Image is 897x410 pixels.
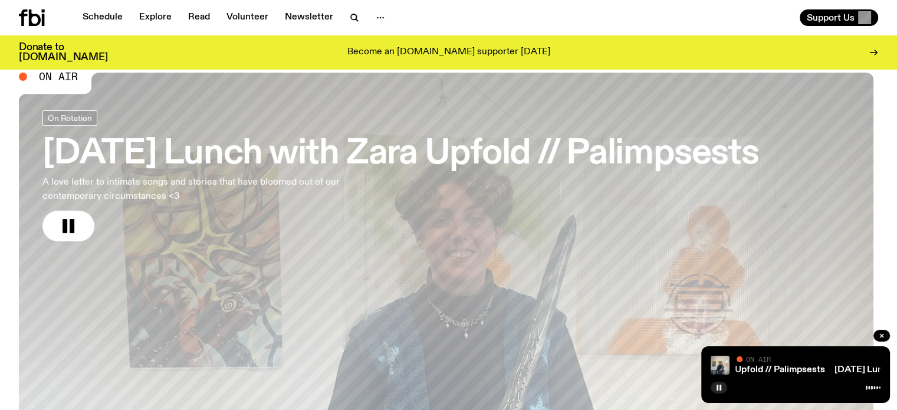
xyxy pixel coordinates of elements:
[633,365,825,375] a: [DATE] Lunch with Zara Upfold // Palimpsests
[219,9,275,26] a: Volunteer
[39,71,78,82] span: On Air
[746,355,771,363] span: On Air
[807,12,855,23] span: Support Us
[42,110,97,126] a: On Rotation
[42,110,758,241] a: [DATE] Lunch with Zara Upfold // PalimpsestsA love letter to intimate songs and stories that have...
[42,175,344,204] p: A love letter to intimate songs and stories that have bloomed out of our contemporary circumstanc...
[347,47,550,58] p: Become an [DOMAIN_NAME] supporter [DATE]
[19,42,108,63] h3: Donate to [DOMAIN_NAME]
[48,113,92,122] span: On Rotation
[42,137,758,170] h3: [DATE] Lunch with Zara Upfold // Palimpsests
[181,9,217,26] a: Read
[75,9,130,26] a: Schedule
[132,9,179,26] a: Explore
[278,9,340,26] a: Newsletter
[800,9,878,26] button: Support Us
[711,356,730,375] img: Tash Brobyn at their exhibition, Palimpsests at Goodspace Gallery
